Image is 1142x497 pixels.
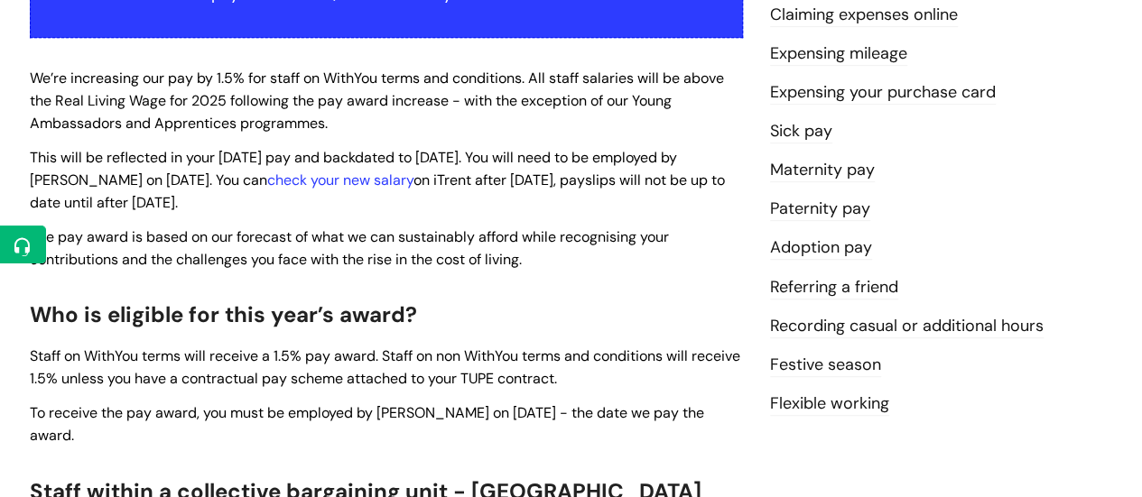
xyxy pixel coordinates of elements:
a: Recording casual or additional hours [770,315,1044,338]
a: Claiming expenses online [770,4,958,27]
a: Paternity pay [770,198,870,221]
a: Adoption pay [770,236,872,260]
a: Festive season [770,354,881,377]
span: Staff on WithYou terms will receive a 1.5% pay award. Staff on non WithYou terms and conditions w... [30,346,740,388]
a: Expensing your purchase card [770,81,996,105]
span: The pay award is based on our forecast of what we can sustainably afford while recognising your c... [30,227,669,269]
a: Maternity pay [770,159,875,182]
span: This will be reflected in your [DATE] pay and backdated to [DATE]. You will need to be employed b... [30,148,725,212]
span: We’re increasing our pay by 1.5% for staff on WithYou terms and conditions. All staff salaries wi... [30,69,724,133]
span: To receive the pay award, you must be employed by [PERSON_NAME] on [DATE] - the date we pay the a... [30,403,704,445]
a: check your new salary [267,170,413,189]
a: Sick pay [770,120,832,143]
a: Referring a friend [770,276,898,299]
span: Who is eligible for this year’s award? [30,300,417,328]
a: Flexible working [770,392,889,416]
a: Expensing mileage [770,42,907,66]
